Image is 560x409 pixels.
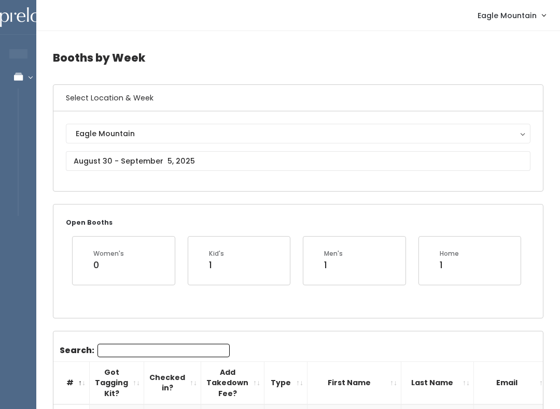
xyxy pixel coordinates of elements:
small: Open Booths [66,218,113,227]
button: Eagle Mountain [66,124,530,143]
th: First Name: activate to sort column ascending [307,361,401,404]
div: Women's [93,249,124,258]
h6: Select Location & Week [53,85,543,111]
span: Eagle Mountain [478,10,537,21]
div: Home [440,249,459,258]
th: Got Tagging Kit?: activate to sort column ascending [90,361,144,404]
div: Kid's [209,249,224,258]
input: August 30 - September 5, 2025 [66,151,530,171]
th: Add Takedown Fee?: activate to sort column ascending [201,361,264,404]
div: 1 [440,258,459,272]
div: Men's [324,249,343,258]
div: 1 [324,258,343,272]
th: Type: activate to sort column ascending [264,361,307,404]
a: Eagle Mountain [467,4,556,26]
div: 0 [93,258,124,272]
th: Checked in?: activate to sort column ascending [144,361,201,404]
th: Last Name: activate to sort column ascending [401,361,474,404]
div: 1 [209,258,224,272]
th: Email: activate to sort column ascending [474,361,551,404]
th: #: activate to sort column descending [53,361,90,404]
h4: Booths by Week [53,43,543,72]
input: Search: [97,344,230,357]
div: Eagle Mountain [76,128,521,139]
label: Search: [60,344,230,357]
